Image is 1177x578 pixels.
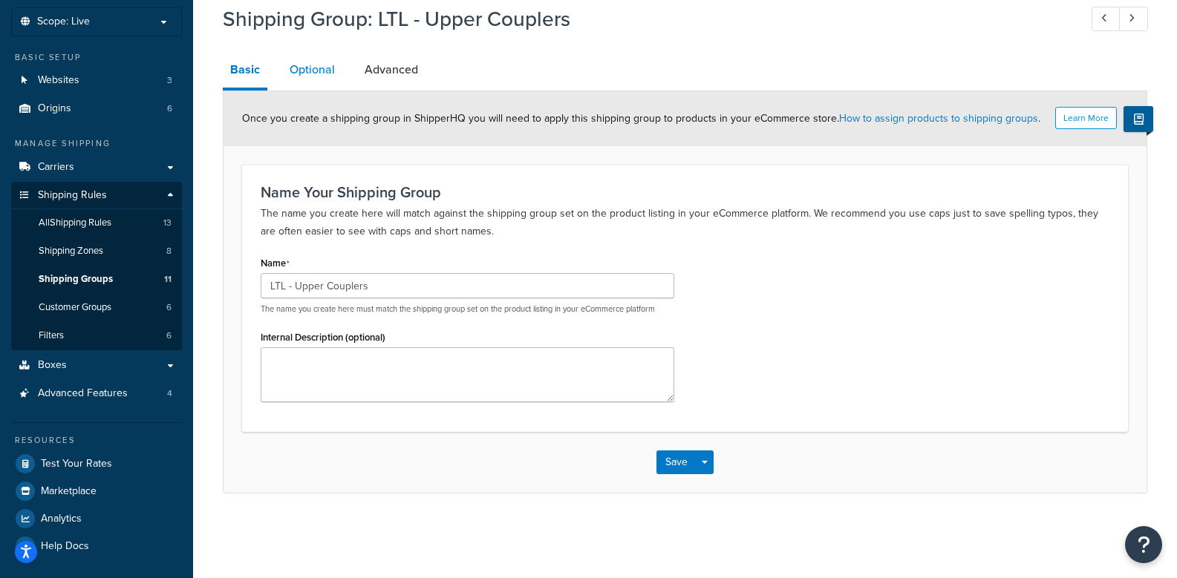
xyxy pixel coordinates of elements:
a: Basic [223,52,267,91]
div: Basic Setup [11,51,182,64]
a: Carriers [11,154,182,181]
a: Test Your Rates [11,450,182,477]
a: Shipping Zones8 [11,237,182,265]
span: Origins [38,102,71,115]
span: Shipping Zones [39,245,103,257]
label: Internal Description (optional) [261,332,385,343]
span: 4 [167,387,172,400]
a: How to assign products to shipping groups [839,111,1038,126]
a: Origins6 [11,95,182,122]
span: Websites [38,74,79,87]
li: Shipping Groups [11,266,182,293]
span: 8 [166,245,172,257]
button: Open Resource Center [1125,526,1162,563]
span: Carriers [38,161,74,174]
li: Filters [11,322,182,349]
span: Test Your Rates [41,458,112,470]
a: Marketplace [11,478,182,505]
li: Advanced Features [11,380,182,407]
h1: Shipping Group: LTL - Upper Couplers [223,4,1064,33]
a: Analytics [11,505,182,532]
span: Analytics [41,513,82,525]
a: Filters6 [11,322,182,349]
a: Websites3 [11,67,182,94]
span: 6 [166,301,172,314]
a: Shipping Rules [11,182,182,209]
a: Help Docs [11,533,182,559]
a: Customer Groups6 [11,294,182,321]
div: Manage Shipping [11,137,182,150]
button: Save [656,450,697,474]
span: 13 [163,217,172,229]
span: All Shipping Rules [39,217,111,229]
h3: Name Your Shipping Group [261,184,1109,200]
a: Previous Record [1092,7,1121,31]
button: Learn More [1055,107,1117,129]
a: AllShipping Rules13 [11,209,182,237]
li: Origins [11,95,182,122]
label: Name [261,257,290,269]
li: Customer Groups [11,294,182,321]
span: Marketplace [41,485,97,498]
span: 6 [166,329,172,342]
a: Advanced [357,52,426,88]
p: The name you create here will match against the shipping group set on the product listing in your... [261,205,1109,240]
li: Websites [11,67,182,94]
a: Boxes [11,352,182,379]
div: Resources [11,434,182,447]
span: Boxes [38,359,67,372]
li: Shipping Rules [11,182,182,351]
span: Once you create a shipping group in ShipperHQ you will need to apply this shipping group to produ... [242,111,1040,126]
a: Advanced Features4 [11,380,182,407]
span: Advanced Features [38,387,128,400]
a: Optional [282,52,342,88]
a: Next Record [1119,7,1148,31]
span: 3 [167,74,172,87]
span: Customer Groups [39,301,111,314]
span: Scope: Live [37,16,90,28]
p: The name you create here must match the shipping group set on the product listing in your eCommer... [261,303,674,315]
span: Help Docs [41,540,89,553]
span: 6 [167,102,172,115]
span: Shipping Groups [39,273,113,286]
span: Filters [39,329,64,342]
button: Show Help Docs [1124,106,1153,132]
span: 11 [164,273,172,286]
a: Shipping Groups11 [11,266,182,293]
li: Shipping Zones [11,237,182,265]
span: Shipping Rules [38,189,107,202]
